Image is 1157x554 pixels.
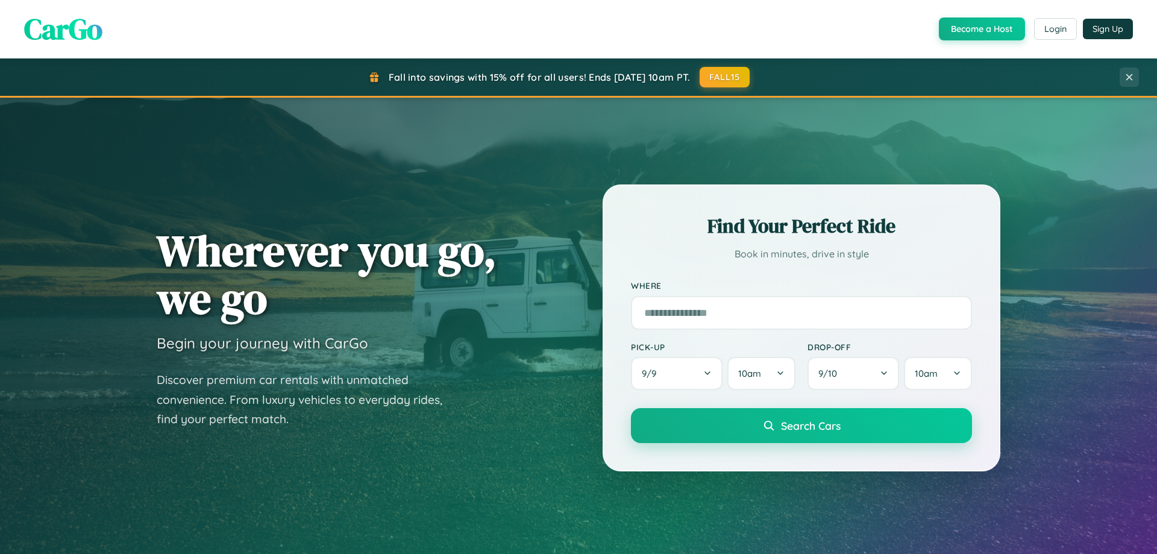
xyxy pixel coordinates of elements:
[904,357,972,390] button: 10am
[24,9,102,49] span: CarGo
[157,370,458,429] p: Discover premium car rentals with unmatched convenience. From luxury vehicles to everyday rides, ...
[807,342,972,352] label: Drop-off
[1083,19,1133,39] button: Sign Up
[642,368,662,379] span: 9 / 9
[157,334,368,352] h3: Begin your journey with CarGo
[157,227,497,322] h1: Wherever you go, we go
[631,342,795,352] label: Pick-up
[631,213,972,239] h2: Find Your Perfect Ride
[781,419,841,432] span: Search Cars
[738,368,761,379] span: 10am
[631,245,972,263] p: Book in minutes, drive in style
[631,281,972,291] label: Where
[631,408,972,443] button: Search Cars
[807,357,899,390] button: 9/10
[727,357,795,390] button: 10am
[939,17,1025,40] button: Become a Host
[631,357,723,390] button: 9/9
[389,71,691,83] span: Fall into savings with 15% off for all users! Ends [DATE] 10am PT.
[915,368,938,379] span: 10am
[700,67,750,87] button: FALL15
[1034,18,1077,40] button: Login
[818,368,843,379] span: 9 / 10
